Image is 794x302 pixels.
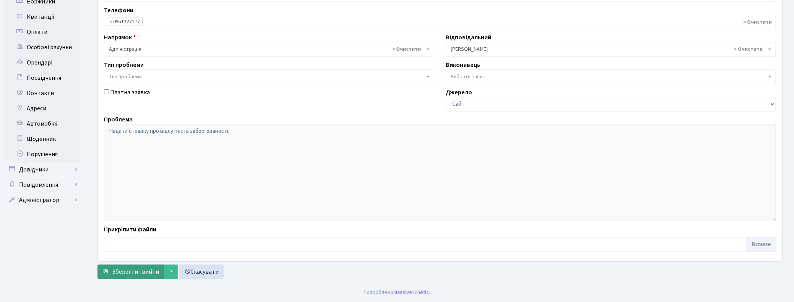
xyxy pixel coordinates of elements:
a: Контакти [4,86,80,101]
label: Платна заявка [110,88,150,97]
a: Автомобілі [4,116,80,131]
a: Особові рахунки [4,40,80,55]
label: Прикріпити файли [104,225,156,234]
label: Відповідальний [446,33,491,42]
span: Корчун І.С. [451,45,766,53]
span: × [109,18,112,26]
span: Вибрати запис [451,73,485,81]
span: Видалити всі елементи [734,45,763,53]
button: Зберегти і вийти [97,265,164,279]
span: Видалити всі елементи [392,45,421,53]
a: Порушення [4,147,80,162]
label: Джерело [446,88,472,97]
span: Адміністрація [109,45,425,53]
a: Щоденник [4,131,80,147]
span: Корчун І.С. [446,42,776,57]
textarea: Надати справку про відсутність заборгованості. [104,124,776,221]
a: Орендарі [4,55,80,70]
span: Видалити всі елементи [743,18,772,26]
a: Оплати [4,24,80,40]
label: Напрямок [104,33,136,42]
a: Довідники [4,162,80,177]
span: Зберегти і вийти [112,268,159,276]
div: Розроблено . [364,288,430,297]
span: Адміністрація [104,42,434,57]
a: Massive Kinetic [394,288,429,296]
label: Проблема [104,115,133,124]
span: Тип проблеми [109,73,142,81]
li: 0951227177 [107,18,143,26]
label: Тип проблеми [104,60,144,69]
a: Квитанції [4,9,80,24]
label: Виконавець [446,60,480,69]
label: Телефони [104,6,133,15]
a: Адреси [4,101,80,116]
a: Повідомлення [4,177,80,192]
a: Посвідчення [4,70,80,86]
a: Адміністратор [4,192,80,208]
a: Скасувати [179,265,224,279]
